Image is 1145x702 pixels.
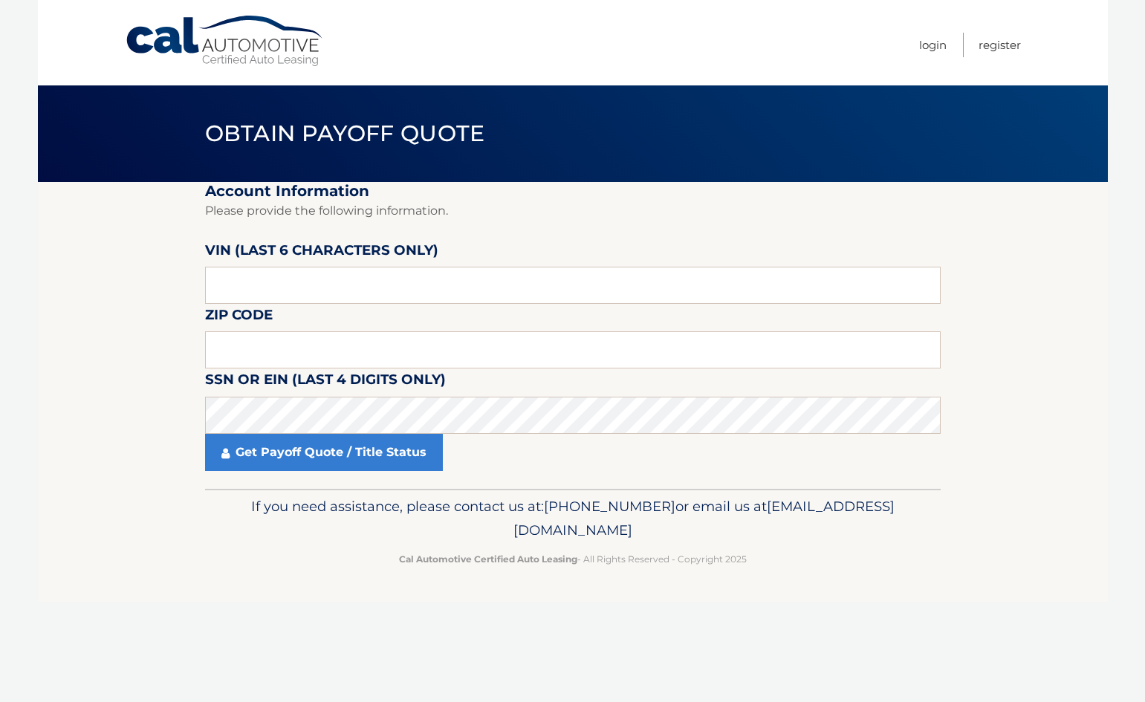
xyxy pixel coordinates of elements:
[399,553,577,565] strong: Cal Automotive Certified Auto Leasing
[205,120,485,147] span: Obtain Payoff Quote
[205,182,941,201] h2: Account Information
[125,15,325,68] a: Cal Automotive
[919,33,947,57] a: Login
[544,498,675,515] span: [PHONE_NUMBER]
[215,495,931,542] p: If you need assistance, please contact us at: or email us at
[205,239,438,267] label: VIN (last 6 characters only)
[205,304,273,331] label: Zip Code
[215,551,931,567] p: - All Rights Reserved - Copyright 2025
[205,368,446,396] label: SSN or EIN (last 4 digits only)
[205,201,941,221] p: Please provide the following information.
[979,33,1021,57] a: Register
[205,434,443,471] a: Get Payoff Quote / Title Status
